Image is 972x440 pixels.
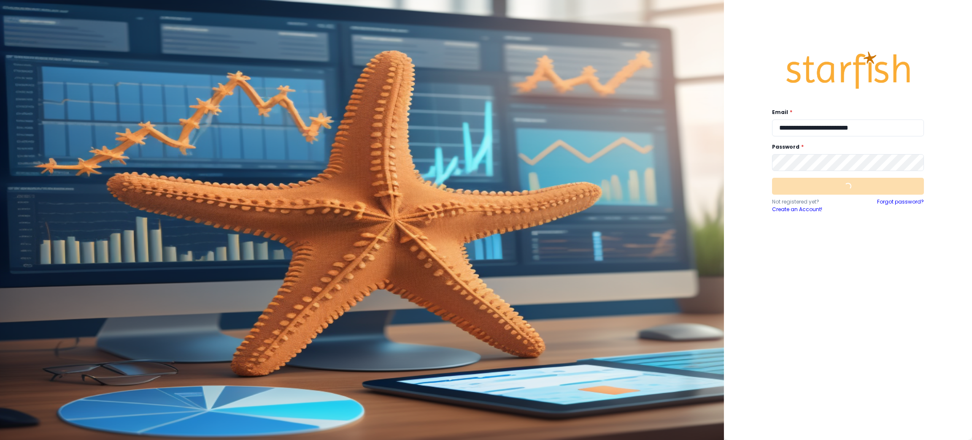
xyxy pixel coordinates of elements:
label: Email [772,109,919,116]
a: Forgot password? [877,198,924,213]
img: Logo.42cb71d561138c82c4ab.png [785,43,911,97]
a: Create an Account! [772,206,848,213]
p: Not registered yet? [772,198,848,206]
label: Password [772,143,919,151]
